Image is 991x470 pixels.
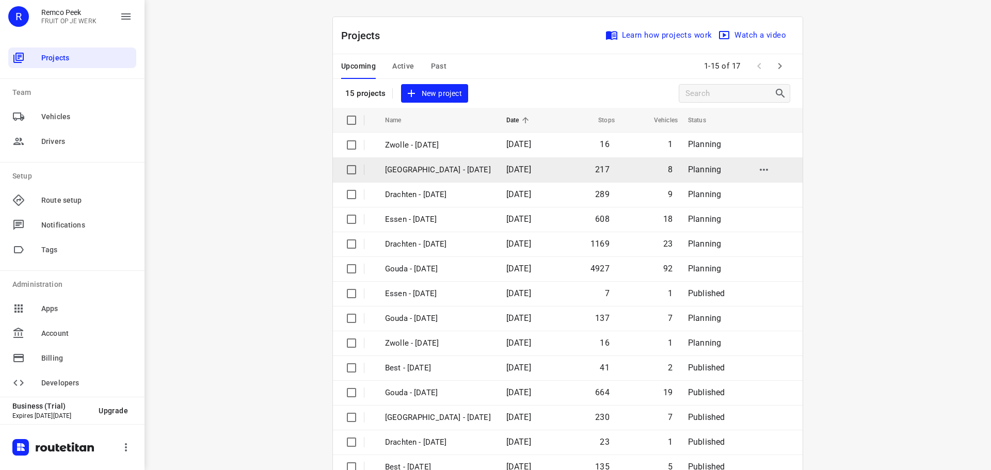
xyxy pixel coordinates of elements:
p: 15 projects [345,89,386,98]
div: Projects [8,47,136,68]
span: Planning [688,189,721,199]
span: [DATE] [506,214,531,224]
p: Essen - Monday [385,214,491,225]
span: Next Page [770,56,790,76]
span: Billing [41,353,132,364]
span: Planning [688,313,721,323]
div: Search [774,87,790,100]
span: Apps [41,303,132,314]
div: Billing [8,348,136,368]
p: Setup [12,171,136,182]
span: Past [431,60,447,73]
span: Planning [688,239,721,249]
span: [DATE] [506,313,531,323]
span: Projects [41,53,132,63]
p: Essen - Friday [385,288,491,300]
p: Remco Peek [41,8,97,17]
span: 7 [668,412,673,422]
p: FRUIT OP JE WERK [41,18,97,25]
span: 16 [600,338,609,348]
p: Best - Friday [385,362,491,374]
span: [DATE] [506,165,531,174]
span: 137 [595,313,610,323]
span: 7 [668,313,673,323]
p: Projects [341,28,389,43]
div: Vehicles [8,106,136,127]
p: Zwolle - Thursday [385,164,491,176]
span: Planning [688,214,721,224]
span: 8 [668,165,673,174]
span: 1 [668,338,673,348]
span: Planning [688,165,721,174]
span: 608 [595,214,610,224]
span: Status [688,114,720,126]
div: Developers [8,372,136,393]
span: Upcoming [341,60,376,73]
span: [DATE] [506,264,531,273]
span: Vehicles [641,114,678,126]
button: New project [401,84,468,103]
span: Previous Page [749,56,770,76]
span: Account [41,328,132,339]
p: Drachten - [DATE] [385,189,491,201]
p: Administration [12,279,136,290]
div: Notifications [8,215,136,235]
p: Zwolle - Friday [385,337,491,349]
span: 1 [668,139,673,149]
span: 23 [663,239,673,249]
p: Team [12,87,136,98]
p: Expires [DATE][DATE] [12,412,90,419]
button: Upgrade [90,401,136,420]
span: Stops [585,114,615,126]
span: [DATE] [506,189,531,199]
span: Published [688,288,725,298]
span: 7 [605,288,610,298]
span: [DATE] [506,387,531,397]
span: 41 [600,363,609,372]
p: Gouda - Friday [385,313,491,325]
span: 16 [600,139,609,149]
span: Planning [688,338,721,348]
span: Notifications [41,220,132,231]
span: 19 [663,387,673,397]
span: [DATE] [506,288,531,298]
span: 92 [663,264,673,273]
span: 4927 [590,264,610,273]
span: 1 [668,437,673,447]
span: [DATE] [506,139,531,149]
div: Apps [8,298,136,319]
span: 230 [595,412,610,422]
span: Active [392,60,414,73]
p: Zwolle - Thursday [385,412,491,424]
span: Published [688,363,725,372]
span: 664 [595,387,610,397]
span: Drivers [41,136,132,147]
span: 1169 [590,239,610,249]
span: 1 [668,288,673,298]
span: [DATE] [506,338,531,348]
span: Published [688,412,725,422]
span: 2 [668,363,673,372]
span: 23 [600,437,609,447]
span: Published [688,387,725,397]
span: Published [688,437,725,447]
div: R [8,6,29,27]
span: 18 [663,214,673,224]
div: Account [8,323,136,344]
p: Gouda - Thursday [385,387,491,399]
span: [DATE] [506,363,531,372]
span: Tags [41,245,132,255]
span: New project [407,87,462,100]
span: 9 [668,189,673,199]
div: Route setup [8,190,136,210]
span: Planning [688,264,721,273]
span: 1-15 of 17 [700,55,745,77]
div: Tags [8,239,136,260]
span: Date [506,114,533,126]
span: [DATE] [506,437,531,447]
span: 217 [595,165,610,174]
span: Upgrade [99,407,128,415]
span: 289 [595,189,610,199]
div: Drivers [8,131,136,152]
p: Drachten - Thursday [385,436,491,448]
